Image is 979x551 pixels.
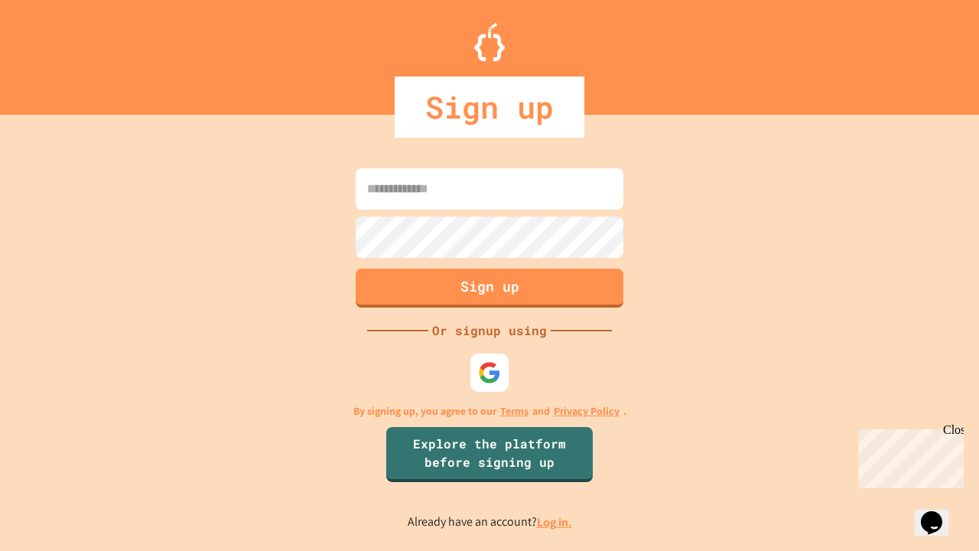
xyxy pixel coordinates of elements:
[408,513,572,532] p: Already have an account?
[537,514,572,530] a: Log in.
[386,427,593,482] a: Explore the platform before signing up
[428,321,551,340] div: Or signup using
[395,77,584,138] div: Sign up
[852,423,964,488] iframe: chat widget
[500,403,529,419] a: Terms
[554,403,620,419] a: Privacy Policy
[353,403,626,419] p: By signing up, you agree to our and .
[474,23,505,61] img: Logo.svg
[6,6,106,97] div: Chat with us now!Close
[356,269,623,308] button: Sign up
[915,490,964,536] iframe: chat widget
[478,361,501,384] img: google-icon.svg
